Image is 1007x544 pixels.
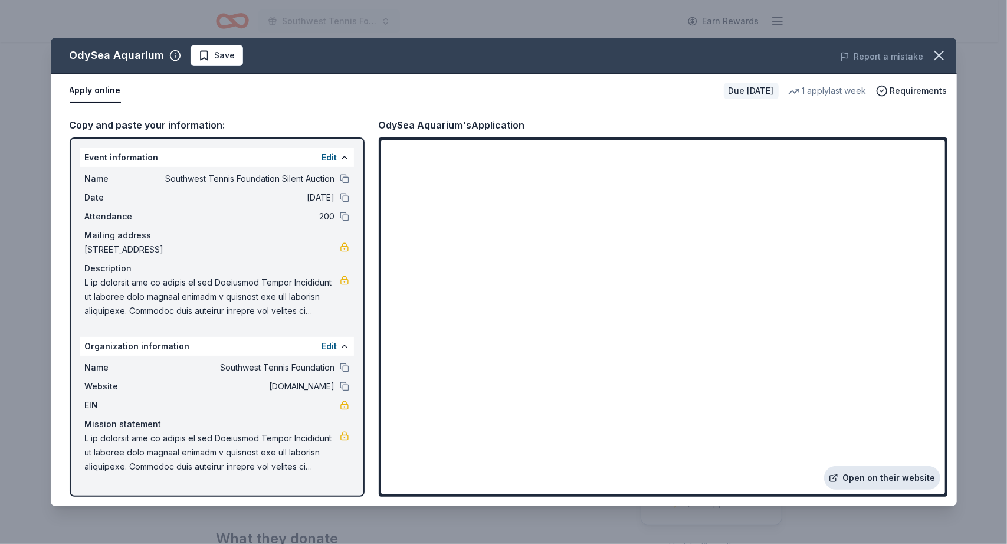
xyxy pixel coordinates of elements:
div: Copy and paste your information: [70,117,365,133]
span: Date [85,191,164,205]
span: L ip dolorsit ame co adipis el sed Doeiusmod Tempor Incididunt ut laboree dolo magnaal enimadm v ... [85,431,340,474]
div: OdySea Aquarium's Application [379,117,525,133]
span: [STREET_ADDRESS] [85,242,340,257]
div: OdySea Aquarium [70,46,165,65]
span: Name [85,172,164,186]
button: Report a mistake [840,50,924,64]
span: Name [85,361,164,375]
div: Event information [80,148,354,167]
button: Requirements [876,84,947,98]
span: 200 [164,209,335,224]
span: Website [85,379,164,394]
span: Southwest Tennis Foundation Silent Auction [164,172,335,186]
a: Open on their website [824,466,940,490]
span: Southwest Tennis Foundation [164,361,335,375]
button: Edit [322,150,337,165]
div: Mission statement [85,417,349,431]
span: Save [215,48,235,63]
div: Organization information [80,337,354,356]
span: [DATE] [164,191,335,205]
div: Description [85,261,349,276]
button: Save [191,45,243,66]
span: Requirements [890,84,947,98]
span: Attendance [85,209,164,224]
span: [DOMAIN_NAME] [164,379,335,394]
div: 1 apply last week [788,84,867,98]
span: L ip dolorsit ame co adipis el sed Doeiusmod Tempor Incididunt ut laboree dolo magnaal enimadm v ... [85,276,340,318]
div: Due [DATE] [724,83,779,99]
span: EIN [85,398,164,412]
div: Mailing address [85,228,349,242]
button: Edit [322,339,337,353]
button: Apply online [70,78,121,103]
